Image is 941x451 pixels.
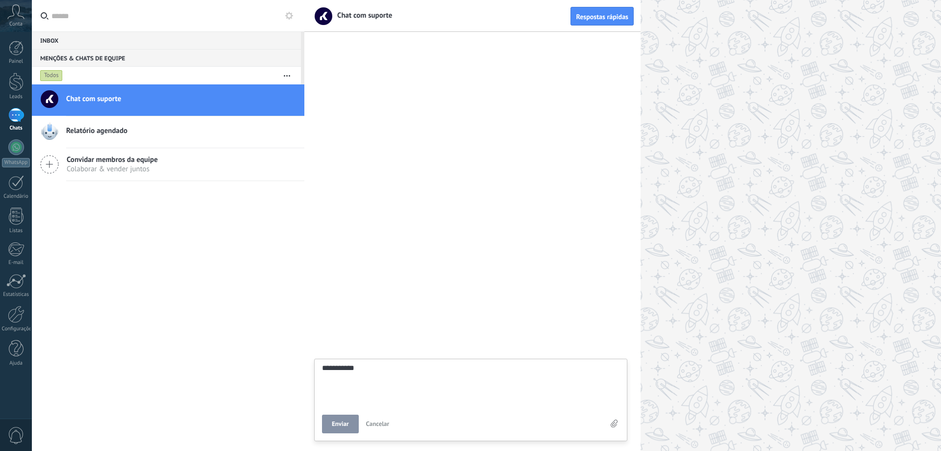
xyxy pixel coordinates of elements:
div: WhatsApp [2,158,30,167]
button: Respostas rápidas [570,7,634,26]
a: Relatório agendado [32,116,304,148]
div: Listas [2,228,30,234]
div: Inbox [32,31,301,49]
span: Relatório agendado [66,126,127,136]
div: Leads [2,94,30,100]
span: Respostas rápidas [576,13,628,20]
span: Colaborar & vender juntos [67,164,158,174]
button: Cancelar [362,415,394,433]
div: Todos [40,70,63,81]
button: Mais [276,67,297,84]
div: Configurações [2,326,30,332]
span: Enviar [332,421,349,427]
span: Conta [9,21,23,27]
div: E-mail [2,260,30,266]
span: Chat com suporte [66,94,121,104]
span: Chat com suporte [331,11,392,20]
div: Ajuda [2,360,30,367]
button: Enviar [322,415,359,433]
span: Convidar membros da equipe [67,155,158,164]
a: Chat com suporte [32,84,304,116]
div: Chats [2,125,30,132]
div: Painel [2,58,30,65]
span: Cancelar [366,420,390,428]
div: Menções & Chats de equipe [32,49,301,67]
div: Estatísticas [2,292,30,298]
div: Calendário [2,193,30,200]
